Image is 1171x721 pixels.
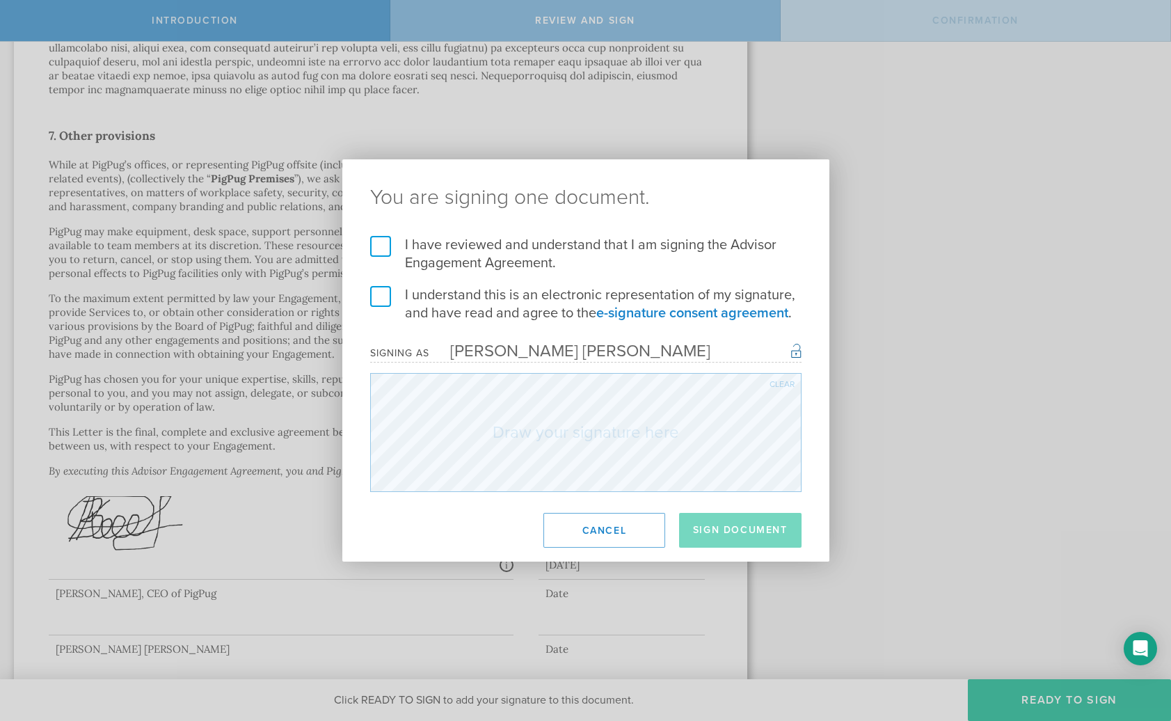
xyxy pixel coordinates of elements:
[370,236,802,272] label: I have reviewed and understand that I am signing the Advisor Engagement Agreement.
[370,286,802,322] label: I understand this is an electronic representation of my signature, and have read and agree to the .
[543,513,665,548] button: Cancel
[596,305,788,322] a: e-signature consent agreement
[679,513,802,548] button: Sign Document
[429,341,710,361] div: [PERSON_NAME] [PERSON_NAME]
[370,347,429,359] div: Signing as
[370,187,802,208] ng-pluralize: You are signing one document.
[1124,632,1157,665] div: Open Intercom Messenger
